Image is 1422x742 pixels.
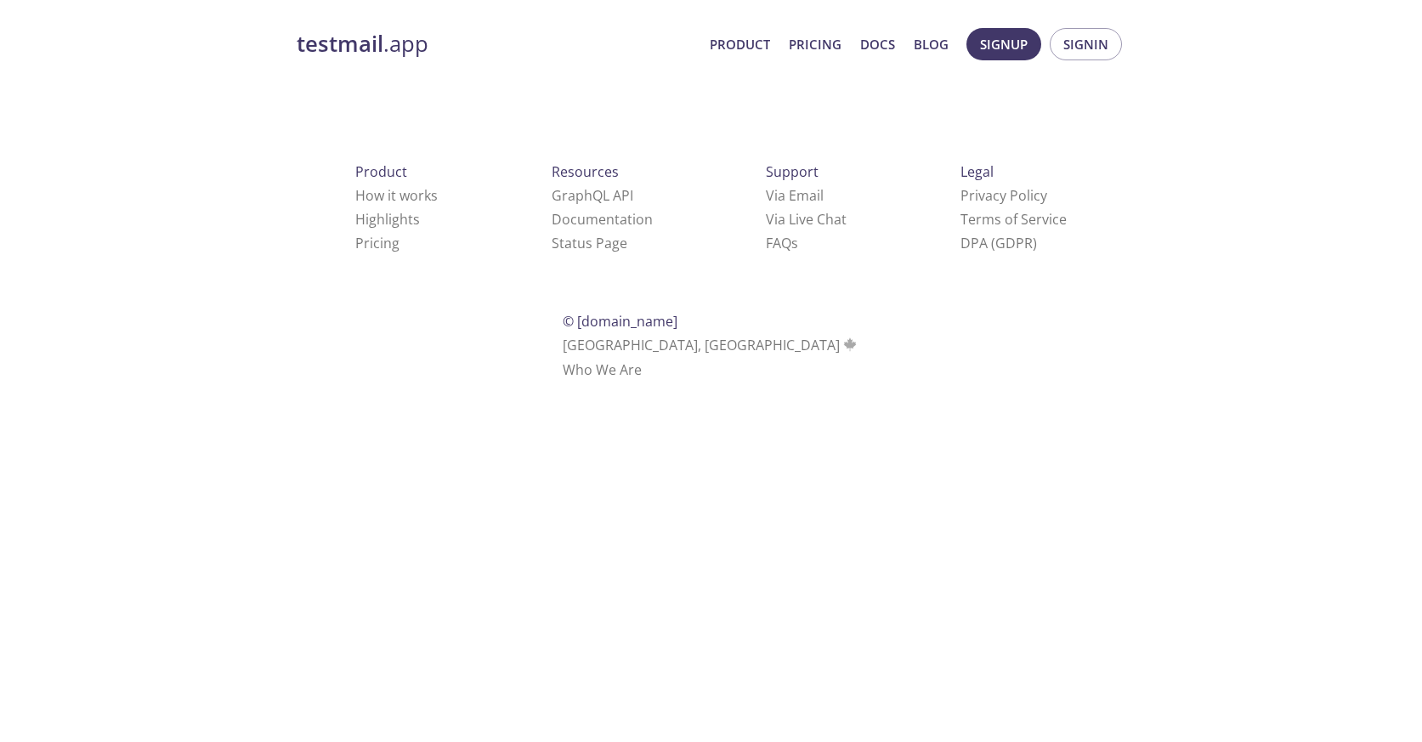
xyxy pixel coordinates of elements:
[960,234,1037,252] a: DPA (GDPR)
[960,162,994,181] span: Legal
[552,162,619,181] span: Resources
[552,234,627,252] a: Status Page
[1063,33,1108,55] span: Signin
[966,28,1041,60] button: Signup
[789,33,841,55] a: Pricing
[563,312,677,331] span: © [DOMAIN_NAME]
[860,33,895,55] a: Docs
[297,29,383,59] strong: testmail
[710,33,770,55] a: Product
[1050,28,1122,60] button: Signin
[766,234,798,252] a: FAQ
[355,162,407,181] span: Product
[791,234,798,252] span: s
[563,336,859,354] span: [GEOGRAPHIC_DATA], [GEOGRAPHIC_DATA]
[914,33,949,55] a: Blog
[552,210,653,229] a: Documentation
[297,30,696,59] a: testmail.app
[960,210,1067,229] a: Terms of Service
[355,186,438,205] a: How it works
[563,360,642,379] a: Who We Are
[980,33,1028,55] span: Signup
[960,186,1047,205] a: Privacy Policy
[766,162,819,181] span: Support
[355,234,399,252] a: Pricing
[766,186,824,205] a: Via Email
[552,186,633,205] a: GraphQL API
[355,210,420,229] a: Highlights
[766,210,847,229] a: Via Live Chat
